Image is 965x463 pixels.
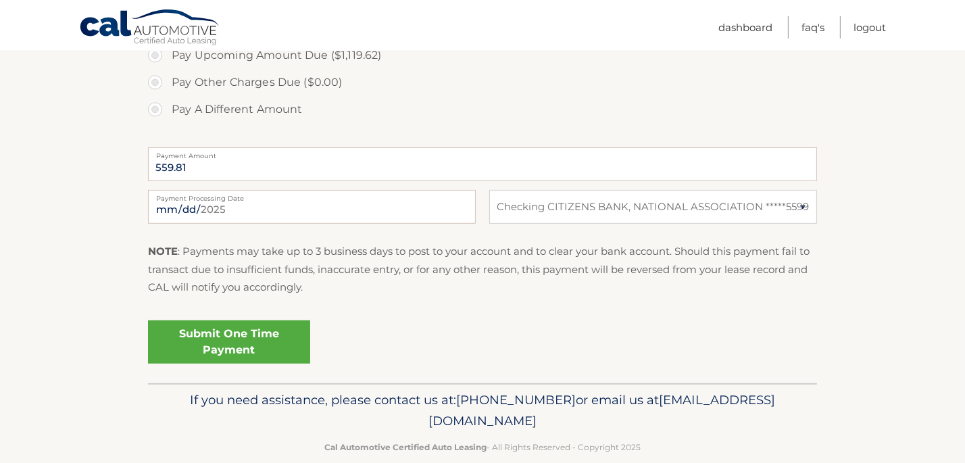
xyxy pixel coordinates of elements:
label: Pay A Different Amount [148,96,817,123]
a: FAQ's [801,16,824,39]
a: Logout [853,16,886,39]
input: Payment Amount [148,147,817,181]
label: Pay Upcoming Amount Due ($1,119.62) [148,42,817,69]
p: If you need assistance, please contact us at: or email us at [157,389,808,433]
strong: Cal Automotive Certified Auto Leasing [324,442,487,452]
a: Cal Automotive [79,9,221,48]
strong: NOTE [148,245,178,258]
label: Pay Other Charges Due ($0.00) [148,69,817,96]
p: : Payments may take up to 3 business days to post to your account and to clear your bank account.... [148,243,817,296]
label: Payment Amount [148,147,817,158]
input: Payment Date [148,190,476,224]
p: - All Rights Reserved - Copyright 2025 [157,440,808,454]
a: Submit One Time Payment [148,320,310,364]
label: Payment Processing Date [148,190,476,201]
span: [PHONE_NUMBER] [456,392,576,408]
a: Dashboard [718,16,772,39]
